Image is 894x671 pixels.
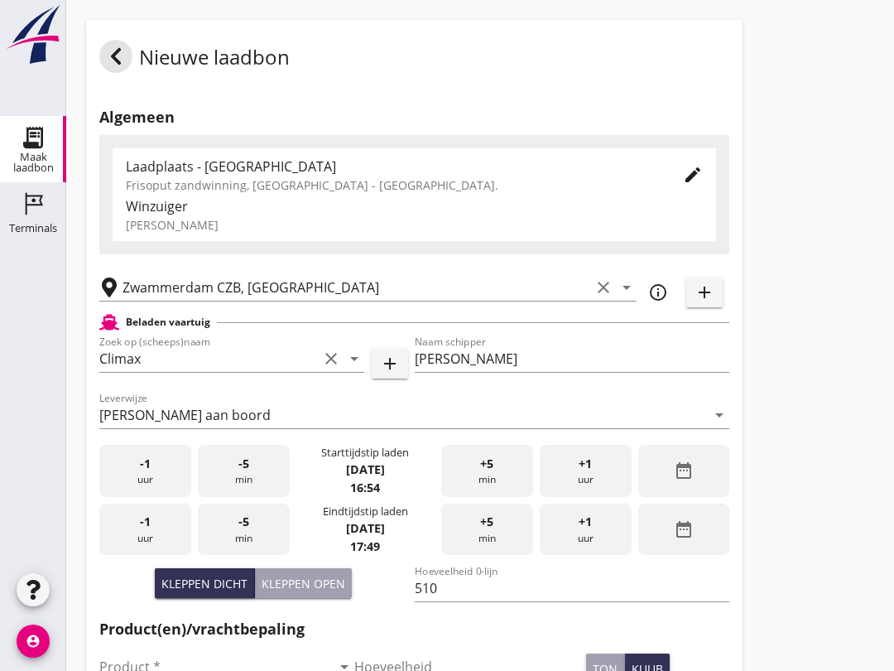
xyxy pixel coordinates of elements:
div: uur [540,445,632,497]
input: Hoeveelheid 0-lijn [415,575,730,601]
span: +1 [579,513,592,531]
i: account_circle [17,625,50,658]
input: Naam schipper [415,345,730,372]
i: add [380,354,400,374]
span: +5 [480,513,493,531]
div: Terminals [9,223,57,234]
strong: [DATE] [346,520,385,536]
h2: Algemeen [99,106,729,128]
i: arrow_drop_down [617,278,637,297]
div: Kleppen dicht [161,575,248,592]
div: min [441,504,533,556]
div: min [198,445,290,497]
div: Starttijdstip laden [321,445,409,461]
i: info_outline [648,282,668,302]
div: Nieuwe laadbon [99,40,290,80]
div: Winzuiger [126,196,703,216]
h2: Product(en)/vrachtbepaling [99,618,729,640]
i: edit [683,165,703,185]
span: +5 [480,455,493,473]
i: clear [594,278,613,297]
input: Zoek op (scheeps)naam [99,345,318,372]
button: Kleppen dicht [155,568,255,598]
i: date_range [674,461,694,480]
div: Laadplaats - [GEOGRAPHIC_DATA] [126,157,656,176]
div: min [441,445,533,497]
div: Kleppen open [262,575,345,592]
strong: 16:54 [350,480,380,495]
i: clear [321,349,341,369]
div: min [198,504,290,556]
i: arrow_drop_down [344,349,364,369]
strong: [DATE] [346,461,385,477]
div: uur [540,504,632,556]
input: Losplaats [123,274,590,301]
span: -1 [140,513,151,531]
i: date_range [674,519,694,539]
img: logo-small.a267ee39.svg [3,4,63,65]
div: [PERSON_NAME] [126,216,703,234]
button: Kleppen open [255,568,352,598]
div: [PERSON_NAME] aan boord [99,408,271,422]
i: add [695,282,714,302]
span: -5 [238,513,249,531]
span: +1 [579,455,592,473]
div: uur [99,504,191,556]
span: -5 [238,455,249,473]
div: Frisoput zandwinning, [GEOGRAPHIC_DATA] - [GEOGRAPHIC_DATA]. [126,176,656,194]
strong: 17:49 [350,538,380,554]
span: -1 [140,455,151,473]
div: uur [99,445,191,497]
i: arrow_drop_down [709,405,729,425]
div: Eindtijdstip laden [323,504,408,519]
h2: Beladen vaartuig [126,315,210,330]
